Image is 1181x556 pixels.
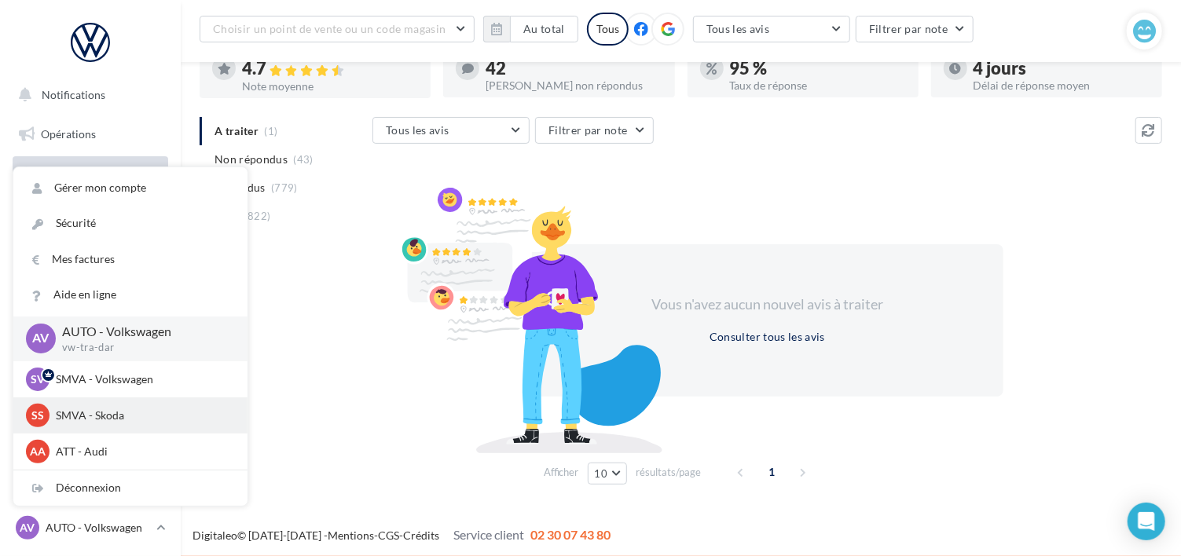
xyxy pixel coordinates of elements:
span: Opérations [41,127,96,141]
span: 02 30 07 43 80 [530,527,611,542]
a: Calendrier [9,353,171,386]
span: Service client [453,527,524,542]
button: Au total [510,16,578,42]
a: Digitaleo [193,529,237,542]
button: Tous les avis [372,117,530,144]
span: AV [20,520,35,536]
a: Crédits [403,529,439,542]
a: Médiathèque [9,314,171,347]
p: AUTO - Volkswagen [46,520,150,536]
a: PLV et print personnalisable [9,392,171,438]
span: © [DATE]-[DATE] - - - [193,529,611,542]
button: 10 [588,463,628,485]
button: Au total [483,16,578,42]
div: Open Intercom Messenger [1128,503,1165,540]
p: ATT - Audi [56,444,229,459]
a: Opérations [9,118,171,151]
div: 4 jours [974,60,1150,77]
span: Tous les avis [706,22,770,35]
a: Gérer mon compte [13,170,248,206]
span: (779) [271,181,298,194]
span: 1 [759,459,784,485]
div: Note moyenne [242,81,418,92]
div: 4.7 [242,60,418,78]
a: Contacts [9,275,171,308]
span: (43) [294,153,314,166]
p: SMVA - Skoda [56,408,229,423]
a: Aide en ligne [13,277,248,313]
span: résultats/page [636,465,701,480]
div: Vous n'avez aucun nouvel avis à traiter [633,294,903,315]
span: Choisir un point de vente ou un code magasin [213,22,446,35]
div: Déconnexion [13,470,248,506]
span: Non répondus [215,152,288,167]
a: AV AUTO - Volkswagen [13,513,168,543]
a: Sécurité [13,206,248,241]
div: Taux de réponse [730,80,906,91]
a: CGS [378,529,399,542]
span: SS [31,408,44,423]
a: Campagnes [9,236,171,269]
div: 42 [486,60,662,77]
p: vw-tra-dar [62,341,222,355]
button: Filtrer par note [856,16,974,42]
button: Consulter tous les avis [703,327,831,346]
div: Délai de réponse moyen [974,80,1150,91]
span: Notifications [42,88,105,101]
button: Filtrer par note [535,117,654,144]
span: Tous les avis [386,123,449,137]
span: SV [31,371,45,387]
a: Mentions [328,529,374,542]
button: Notifications [9,79,165,112]
div: [PERSON_NAME] non répondus [486,80,662,91]
p: AUTO - Volkswagen [62,323,222,341]
span: (822) [244,210,271,222]
span: Afficher [544,465,579,480]
span: 10 [595,467,608,480]
button: Tous les avis [693,16,850,42]
div: Tous [587,13,629,46]
a: Campagnes DataOnDemand [9,444,171,491]
a: Visibilité en ligne [9,197,171,230]
span: AV [33,330,50,348]
p: SMVA - Volkswagen [56,371,229,387]
a: Boîte de réception [9,156,171,190]
span: AA [30,444,46,459]
div: 95 % [730,60,906,77]
a: Mes factures [13,242,248,277]
button: Choisir un point de vente ou un code magasin [200,16,475,42]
